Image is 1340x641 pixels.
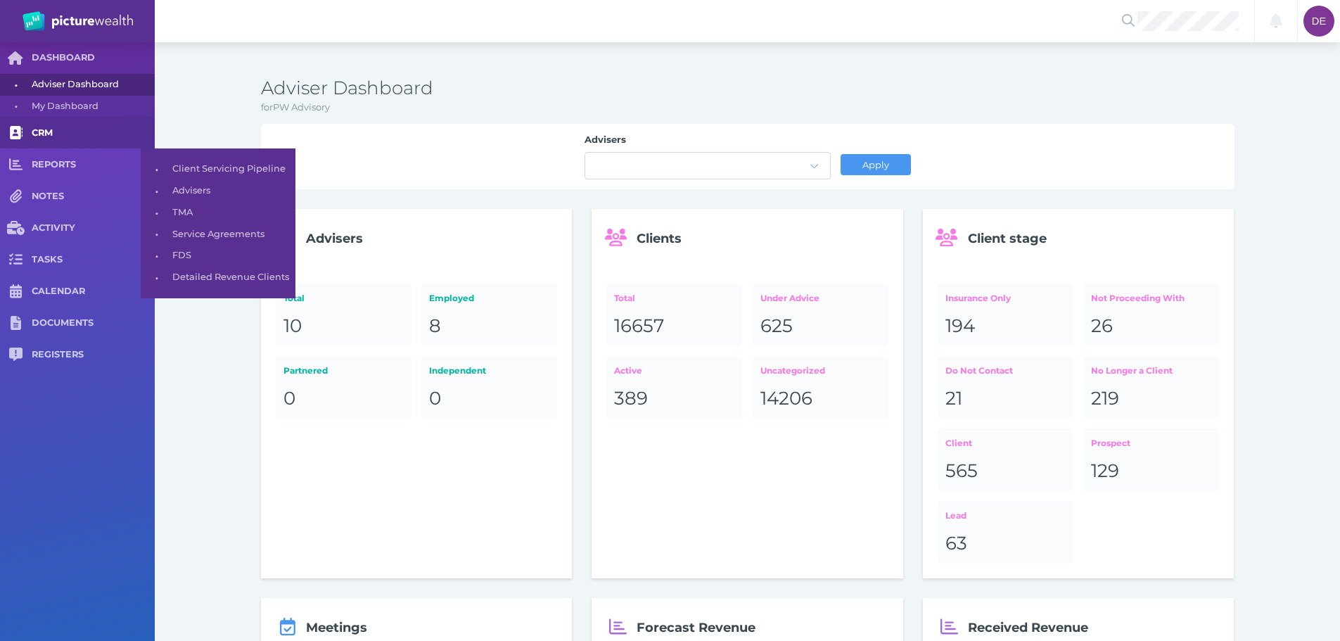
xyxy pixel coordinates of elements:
[141,225,172,243] span: •
[614,387,734,411] div: 389
[172,245,291,267] span: FDS
[283,315,404,338] div: 10
[23,11,133,31] img: PW
[614,365,642,376] span: Active
[1091,459,1211,483] div: 129
[141,245,295,267] a: •FDS
[429,365,486,376] span: Independent
[429,293,474,303] span: Employed
[421,283,557,345] a: Employed8
[141,269,172,286] span: •
[841,154,911,175] button: Apply
[141,158,295,180] a: •Client Servicing Pipeline
[429,387,549,411] div: 0
[945,532,1066,556] div: 63
[32,286,155,298] span: CALENDAR
[32,191,155,203] span: NOTES
[141,182,172,200] span: •
[141,160,172,178] span: •
[606,356,742,419] a: Active389
[32,317,155,329] span: DOCUMENTS
[945,293,1011,303] span: Insurance Only
[585,134,831,152] label: Advisers
[760,365,825,376] span: Uncategorized
[760,387,881,411] div: 14206
[752,283,888,345] a: Under Advice625
[606,283,742,345] a: Total16657
[306,231,363,246] span: Advisers
[141,180,295,202] a: •Advisers
[1091,315,1211,338] div: 26
[32,222,155,234] span: ACTIVITY
[261,77,1234,101] h3: Adviser Dashboard
[1303,6,1334,37] div: Darcie Ercegovich
[945,438,972,448] span: Client
[172,224,291,246] span: Service Agreements
[141,224,295,246] a: •Service Agreements
[141,247,172,265] span: •
[421,356,557,419] a: Independent0
[32,159,155,171] span: REPORTS
[968,620,1088,635] span: Received Revenue
[172,158,291,180] span: Client Servicing Pipeline
[1312,15,1326,27] span: DE
[945,315,1066,338] div: 194
[945,365,1013,376] span: Do Not Contact
[306,620,367,635] span: Meetings
[283,293,305,303] span: Total
[32,96,150,118] span: My Dashboard
[141,204,172,222] span: •
[856,159,895,170] span: Apply
[968,231,1047,246] span: Client stage
[172,180,291,202] span: Advisers
[1091,293,1185,303] span: Not Proceeding With
[1091,438,1130,448] span: Prospect
[760,293,819,303] span: Under Advice
[760,315,881,338] div: 625
[141,202,295,224] a: •TMA
[32,127,155,139] span: CRM
[172,267,291,288] span: Detailed Revenue Clients
[429,315,549,338] div: 8
[1091,387,1211,411] div: 219
[283,365,328,376] span: Partnered
[283,387,404,411] div: 0
[945,459,1066,483] div: 565
[1091,365,1173,376] span: No Longer a Client
[637,231,682,246] span: Clients
[614,315,734,338] div: 16657
[141,267,295,288] a: •Detailed Revenue Clients
[637,620,755,635] span: Forecast Revenue
[32,349,155,361] span: REGISTERS
[276,356,411,419] a: Partnered0
[614,293,635,303] span: Total
[172,202,291,224] span: TMA
[276,283,411,345] a: Total10
[32,52,155,64] span: DASHBOARD
[945,510,966,521] span: Lead
[32,254,155,266] span: TASKS
[32,74,150,96] span: Adviser Dashboard
[945,387,1066,411] div: 21
[261,101,1234,115] p: for PW Advisory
